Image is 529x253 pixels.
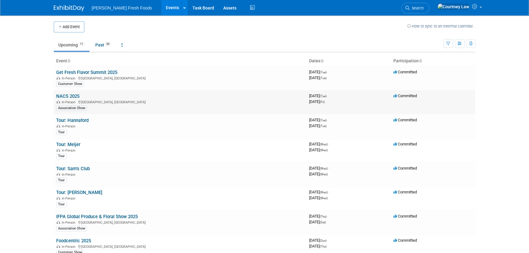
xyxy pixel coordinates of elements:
[309,196,328,200] span: [DATE]
[62,173,77,177] span: In-Person
[309,238,328,243] span: [DATE]
[320,143,328,146] span: (Wed)
[62,76,77,80] span: In-Person
[309,214,328,218] span: [DATE]
[62,124,77,128] span: In-Person
[437,3,469,10] img: Courtney Law
[56,202,67,207] div: Tour
[309,220,326,224] span: [DATE]
[309,166,330,170] span: [DATE]
[56,81,84,87] div: Customer Show
[327,214,328,218] span: -
[320,239,327,242] span: (Sun)
[393,142,417,146] span: Committed
[56,70,117,75] a: Get Fresh Flavor Summit 2025
[56,166,90,171] a: Tour: Sam's Club
[104,42,111,46] span: 35
[309,123,327,128] span: [DATE]
[309,148,328,152] span: [DATE]
[56,105,87,111] div: Association Show
[320,245,327,248] span: (Thu)
[320,58,323,63] a: Sort by Start Date
[393,70,417,74] span: Committed
[57,221,60,224] img: In-Person Event
[56,238,91,244] a: Foodcentric 2025
[57,245,60,248] img: In-Person Event
[54,5,84,11] img: ExhibitDay
[320,215,327,218] span: (Thu)
[393,214,417,218] span: Committed
[320,76,327,80] span: (Tue)
[309,172,328,176] span: [DATE]
[309,99,325,104] span: [DATE]
[320,196,328,200] span: (Wed)
[329,166,330,170] span: -
[391,56,475,66] th: Participation
[56,226,87,231] div: Association Show
[57,124,60,127] img: In-Person Event
[57,76,60,79] img: In-Person Event
[393,238,417,243] span: Committed
[62,148,77,152] span: In-Person
[56,75,304,80] div: [GEOGRAPHIC_DATA], [GEOGRAPHIC_DATA]
[56,99,304,104] div: [GEOGRAPHIC_DATA], [GEOGRAPHIC_DATA]
[56,178,67,183] div: Tour
[57,148,60,152] img: In-Person Event
[309,142,330,146] span: [DATE]
[393,118,417,122] span: Committed
[320,94,327,98] span: (Tue)
[393,190,417,194] span: Committed
[309,70,328,74] span: [DATE]
[57,196,60,200] img: In-Person Event
[309,94,328,98] span: [DATE]
[320,119,327,122] span: (Tue)
[329,142,330,146] span: -
[320,71,327,74] span: (Tue)
[56,220,304,225] div: [GEOGRAPHIC_DATA], [GEOGRAPHIC_DATA]
[393,166,417,170] span: Committed
[307,56,391,66] th: Dates
[327,238,328,243] span: -
[57,100,60,103] img: In-Person Event
[56,244,304,249] div: [GEOGRAPHIC_DATA], [GEOGRAPHIC_DATA]
[320,221,326,224] span: (Sat)
[309,190,330,194] span: [DATE]
[56,214,138,219] a: IFPA Global Produce & Floral Show 2025
[320,173,328,176] span: (Wed)
[327,118,328,122] span: -
[78,42,85,46] span: 11
[320,191,328,194] span: (Wed)
[401,3,429,13] a: Search
[54,56,307,66] th: Event
[62,100,77,104] span: In-Person
[309,118,328,122] span: [DATE]
[320,148,328,152] span: (Wed)
[320,124,327,128] span: (Tue)
[54,39,89,51] a: Upcoming11
[327,70,328,74] span: -
[329,190,330,194] span: -
[57,173,60,176] img: In-Person Event
[62,245,77,249] span: In-Person
[54,21,84,32] button: Add Event
[419,58,422,63] a: Sort by Participation Type
[320,100,325,104] span: (Fri)
[56,130,67,135] div: Tour
[92,5,152,10] span: [PERSON_NAME] Fresh Foods
[56,153,67,159] div: Tour
[407,24,475,28] a: How to sync to an external calendar...
[309,244,327,248] span: [DATE]
[62,196,77,200] span: In-Person
[56,118,89,123] a: Tour: Hannaford
[56,142,80,147] a: Tour: Meijer
[393,94,417,98] span: Committed
[309,75,327,80] span: [DATE]
[56,94,79,99] a: NACS 2025
[62,221,77,225] span: In-Person
[410,6,424,10] span: Search
[67,58,70,63] a: Sort by Event Name
[91,39,116,51] a: Past35
[327,94,328,98] span: -
[320,167,328,170] span: (Wed)
[56,190,102,195] a: Tour: [PERSON_NAME]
